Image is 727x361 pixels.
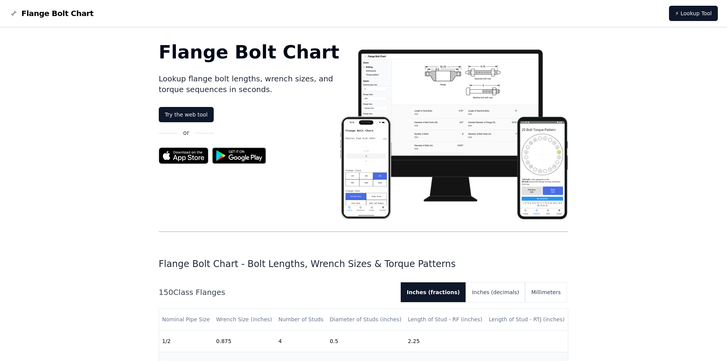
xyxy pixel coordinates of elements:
td: 0.5 [327,330,405,352]
td: 0.875 [213,330,275,352]
button: Millimeters [525,282,567,302]
td: 1/2 [159,330,213,352]
a: ⚡ Lookup Tool [669,6,718,21]
th: Nominal Pipe Size [159,309,213,330]
button: Inches (fractions) [401,282,466,302]
a: Try the web tool [159,107,214,122]
p: Lookup flange bolt lengths, wrench sizes, and torque sequences in seconds. [159,73,340,95]
td: 4 [275,330,327,352]
th: Length of Stud - RF (inches) [405,309,486,330]
th: Number of Studs [275,309,327,330]
span: Flange Bolt Chart [21,8,93,19]
h2: 150 Class Flanges [159,287,395,298]
h1: Flange Bolt Chart [159,43,340,61]
th: Length of Stud - RTJ (inches) [486,309,568,330]
img: Flange Bolt Chart Logo [9,9,18,18]
img: App Store badge for the Flange Bolt Chart app [159,147,208,164]
th: Diameter of Studs (inches) [327,309,405,330]
td: 2.25 [405,330,486,352]
a: Flange Bolt Chart LogoFlange Bolt Chart [9,8,93,19]
img: Flange bolt chart app screenshot [339,43,568,219]
img: Get it on Google Play [208,144,270,168]
button: Inches (decimals) [466,282,525,302]
p: or [183,128,189,138]
th: Wrench Size (inches) [213,309,275,330]
h1: Flange Bolt Chart - Bolt Lengths, Wrench Sizes & Torque Patterns [159,258,569,270]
